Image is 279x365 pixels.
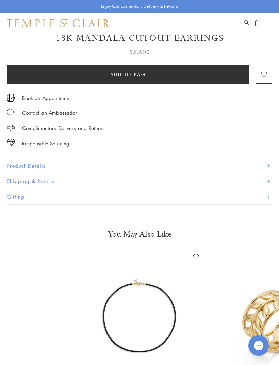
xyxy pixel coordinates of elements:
p: Complimentary Delivery and Returns [22,124,104,132]
img: icon_delivery.svg [7,124,15,132]
img: Temple St. Clair [7,19,110,27]
h1: 18K Mandala Cutout Earrings [7,32,272,44]
img: icon_appointment.svg [7,94,15,102]
button: Gifting [7,189,272,204]
button: Add to bag [7,65,249,84]
img: MessageIcon-01_2.svg [7,109,14,115]
div: Responsible Sourcing [22,139,69,148]
button: Product Details [7,158,272,173]
button: Shipping & Returns [7,173,272,189]
button: Open navigation [266,19,272,27]
p: Enjoy Complimentary Delivery & Returns [101,3,178,10]
a: Open Shopping Bag [255,19,260,27]
h3: You May Also Like [17,229,262,240]
iframe: Gorgias live chat messenger [245,333,272,358]
span: $5,500 [129,48,150,56]
span: Add to bag [110,71,146,78]
div: Contact an Ambassador [22,109,77,117]
a: Book an Appointment [22,94,71,102]
a: Search [244,19,249,27]
img: icon_sourcing.svg [7,139,15,146]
